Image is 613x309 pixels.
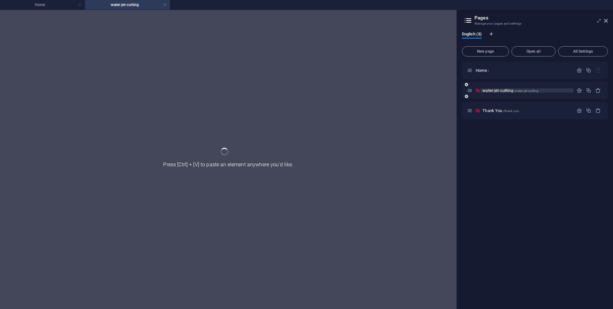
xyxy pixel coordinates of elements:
div: Settings [577,88,582,93]
span: Click to open page [476,68,489,73]
span: New page [465,49,506,53]
h4: water-jet-cutting [85,1,170,8]
div: Thank You/thank-you [481,109,573,113]
span: English (3) [462,30,482,39]
span: Click to open page [482,88,538,93]
div: Remove [595,88,601,93]
span: Click to open page [482,108,519,113]
div: Remove [595,108,601,113]
span: Open all [514,49,553,53]
div: Home/ [474,68,573,72]
span: / [488,69,489,72]
h2: Pages [474,15,608,21]
div: Duplicate [586,88,591,93]
div: The startpage cannot be deleted [595,68,601,73]
h3: Manage your pages and settings [474,21,595,26]
div: water-jet-cutting/water-jet-cutting [481,88,573,93]
div: Duplicate [586,68,591,73]
span: All Settings [561,49,605,53]
div: Duplicate [586,108,591,113]
button: Open all [511,46,556,57]
button: New page [462,46,509,57]
button: All Settings [558,46,608,57]
div: Settings [577,68,582,73]
div: Settings [577,108,582,113]
div: Language Tabs [462,32,608,44]
span: /thank-you [503,109,519,113]
span: /water-jet-cutting [514,89,539,93]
